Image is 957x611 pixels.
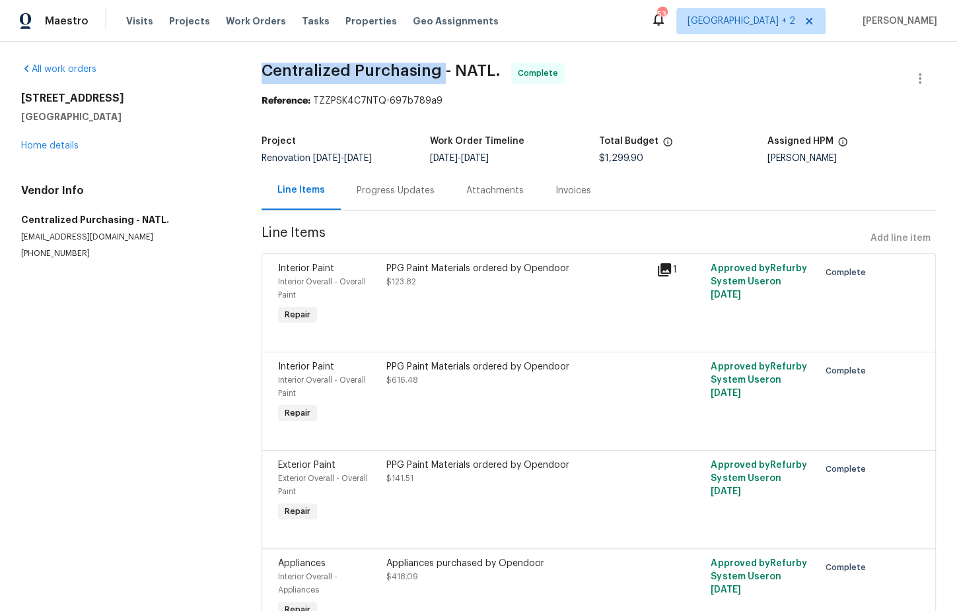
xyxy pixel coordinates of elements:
span: Complete [826,561,871,574]
div: Line Items [277,183,325,197]
div: PPG Paint Materials ordered by Opendoor [386,459,649,472]
span: Appliances [278,559,326,568]
div: 1 [656,262,703,278]
div: 53 [657,8,666,21]
span: $418.09 [386,573,418,581]
span: Interior Overall - Overall Paint [278,376,366,397]
span: Complete [826,364,871,377]
p: [PHONE_NUMBER] [21,248,230,259]
span: [DATE] [313,154,341,163]
span: Projects [169,15,210,28]
span: Interior Paint [278,362,334,371]
h4: Vendor Info [21,184,230,197]
span: Maestro [45,15,89,28]
span: Centralized Purchasing - NATL. [262,63,501,79]
span: Interior Overall - Overall Paint [278,278,366,299]
span: Complete [518,67,563,80]
span: [DATE] [711,585,740,595]
div: Attachments [466,184,524,197]
span: $616.48 [386,376,418,384]
a: All work orders [21,65,96,74]
span: Exterior Paint [278,461,336,470]
div: Progress Updates [357,184,435,197]
span: [DATE] [461,154,489,163]
span: Repair [279,406,316,420]
b: Reference: [262,96,310,106]
span: [GEOGRAPHIC_DATA] + 2 [688,15,795,28]
span: $123.82 [386,278,416,286]
span: Work Orders [226,15,286,28]
h5: Project [262,137,296,146]
span: Repair [279,308,316,321]
span: Complete [826,266,871,279]
span: Approved by Refurby System User on [711,559,806,595]
span: Interior Overall - Appliances [278,573,337,594]
span: Visits [126,15,153,28]
span: $1,299.90 [599,154,643,163]
span: Renovation [262,154,372,163]
span: The hpm assigned to this work order. [837,137,848,154]
div: Appliances purchased by Opendoor [386,557,649,570]
span: [DATE] [711,290,740,300]
h5: Total Budget [599,137,658,146]
span: Line Items [262,226,865,251]
p: [EMAIL_ADDRESS][DOMAIN_NAME] [21,232,230,243]
span: Approved by Refurby System User on [711,264,806,300]
div: TZZPSK4C7NTQ-697b789a9 [262,94,936,108]
span: - [313,154,372,163]
span: [DATE] [344,154,372,163]
span: Approved by Refurby System User on [711,461,806,496]
h5: [GEOGRAPHIC_DATA] [21,110,230,123]
div: PPG Paint Materials ordered by Opendoor [386,262,649,275]
span: Exterior Overall - Overall Paint [278,474,368,496]
span: Geo Assignments [413,15,499,28]
span: Properties [345,15,397,28]
span: $141.51 [386,474,413,482]
h2: [STREET_ADDRESS] [21,92,230,105]
h5: Assigned HPM [767,137,833,146]
div: Invoices [555,184,591,197]
div: [PERSON_NAME] [767,154,936,163]
span: The total cost of line items that have been proposed by Opendoor. This sum includes line items th... [662,137,673,154]
span: Tasks [302,16,330,26]
span: Repair [279,505,316,518]
a: Home details [21,141,79,150]
div: PPG Paint Materials ordered by Opendoor [386,360,649,373]
span: Interior Paint [278,264,334,273]
span: [PERSON_NAME] [857,15,937,28]
span: [DATE] [711,487,740,496]
span: [DATE] [711,389,740,398]
h5: Centralized Purchasing - NATL. [21,213,230,226]
span: [DATE] [430,154,458,163]
h5: Work Order Timeline [430,137,524,146]
span: Complete [826,463,871,476]
span: Approved by Refurby System User on [711,362,806,398]
span: - [430,154,489,163]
